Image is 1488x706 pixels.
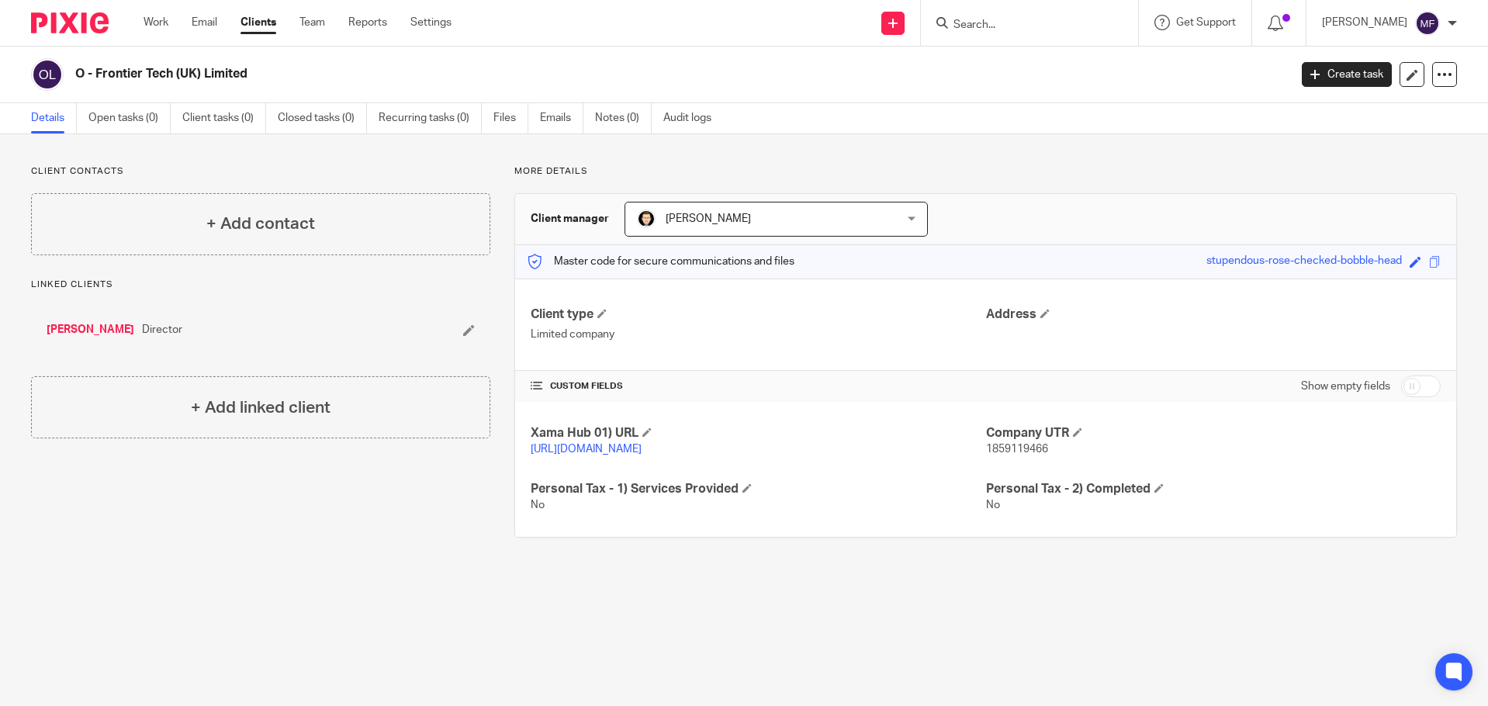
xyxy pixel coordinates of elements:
a: Recurring tasks (0) [379,103,482,133]
a: Work [144,15,168,30]
p: Master code for secure communications and files [527,254,794,269]
span: No [986,500,1000,510]
a: Notes (0) [595,103,652,133]
a: Reports [348,15,387,30]
h4: Company UTR [986,425,1441,441]
p: More details [514,165,1457,178]
img: svg%3E [1415,11,1440,36]
label: Show empty fields [1301,379,1390,394]
h4: Personal Tax - 2) Completed [986,481,1441,497]
span: 1859119466 [986,444,1048,455]
h4: + Add linked client [191,396,330,420]
a: Create task [1302,62,1392,87]
h4: + Add contact [206,212,315,236]
a: [PERSON_NAME] [47,322,134,337]
a: Audit logs [663,103,723,133]
h2: O - Frontier Tech (UK) Limited [75,66,1038,82]
span: Get Support [1176,17,1236,28]
img: DavidBlack.format_png.resize_200x.png [637,209,656,228]
a: Email [192,15,217,30]
span: No [531,500,545,510]
a: Details [31,103,77,133]
img: svg%3E [31,58,64,91]
p: Limited company [531,327,985,342]
p: [PERSON_NAME] [1322,15,1407,30]
span: Director [142,322,182,337]
div: stupendous-rose-checked-bobble-head [1206,253,1402,271]
a: Clients [241,15,276,30]
a: Closed tasks (0) [278,103,367,133]
h4: Xama Hub 01) URL [531,425,985,441]
a: Files [493,103,528,133]
h4: CUSTOM FIELDS [531,380,985,393]
p: Linked clients [31,279,490,291]
a: Open tasks (0) [88,103,171,133]
a: Settings [410,15,452,30]
span: [PERSON_NAME] [666,213,751,224]
h3: Client manager [531,211,609,227]
h4: Client type [531,306,985,323]
a: Client tasks (0) [182,103,266,133]
a: Team [299,15,325,30]
img: Pixie [31,12,109,33]
a: [URL][DOMAIN_NAME] [531,444,642,455]
input: Search [952,19,1092,33]
p: Client contacts [31,165,490,178]
a: Emails [540,103,583,133]
h4: Personal Tax - 1) Services Provided [531,481,985,497]
h4: Address [986,306,1441,323]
